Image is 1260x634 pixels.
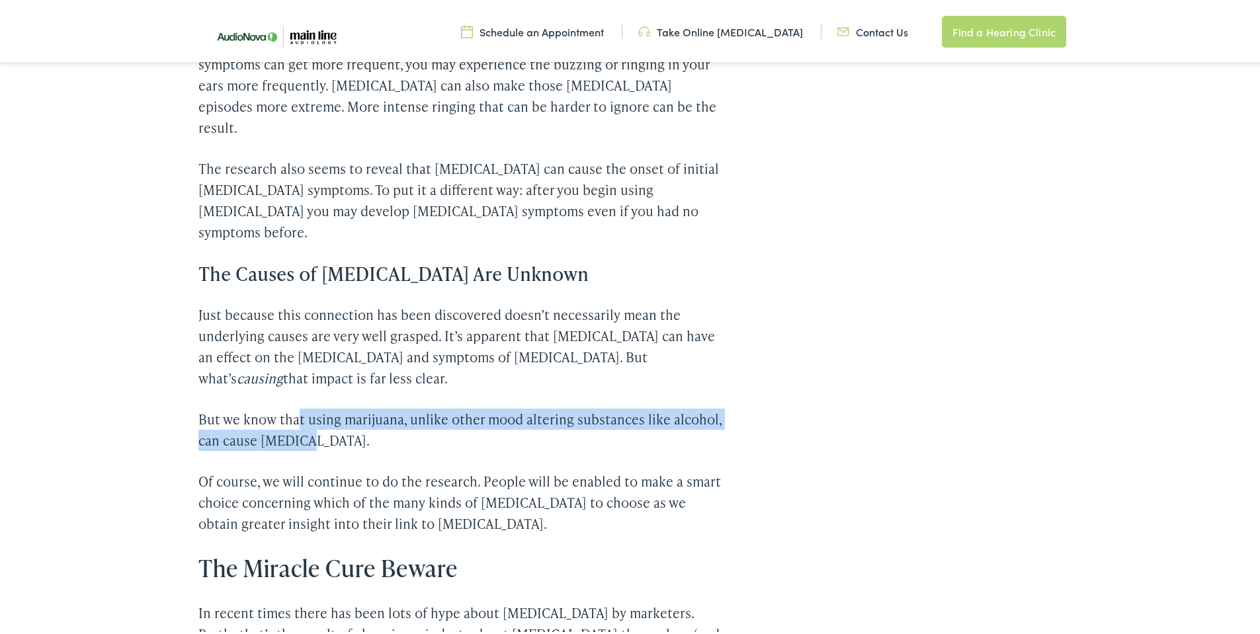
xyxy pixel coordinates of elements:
[837,22,849,36] img: utility icon
[461,22,604,36] a: Schedule an Appointment
[198,155,722,240] p: The research also seems to reveal that [MEDICAL_DATA] can cause the onset of initial [MEDICAL_DAT...
[198,406,722,448] p: But we know that using marijuana, unlike other mood altering substances like alcohol, can cause [...
[942,13,1066,45] a: Find a Hearing Clinic
[198,260,722,282] h3: The Causes of [MEDICAL_DATA] Are Unknown
[198,551,722,580] h2: The Miracle Cure Beware
[638,22,650,36] img: utility icon
[638,22,803,36] a: Take Online [MEDICAL_DATA]
[837,22,908,36] a: Contact Us
[237,366,283,385] em: causing
[198,301,722,386] p: Just because this connection has been discovered doesn’t necessarily mean the underlying causes a...
[198,9,722,136] p: There are a couple of tangible ways in which [MEDICAL_DATA] can make your [MEDICAL_DATA] experien...
[461,22,473,36] img: utility icon
[198,468,722,532] p: Of course, we will continue to do the research. People will be enabled to make a smart choice con...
